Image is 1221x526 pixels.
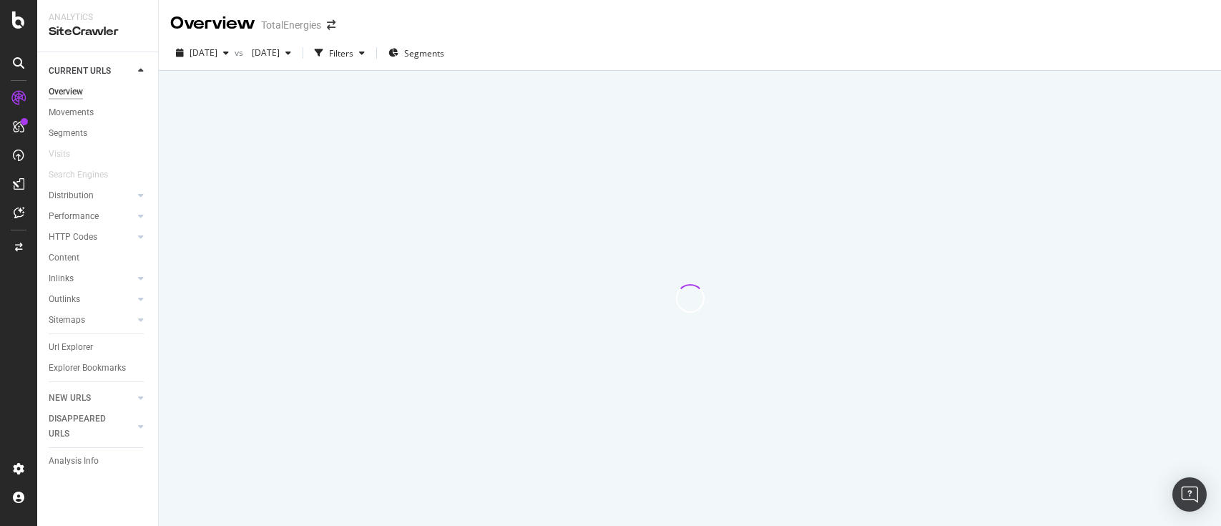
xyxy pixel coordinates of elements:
a: Content [49,250,148,266]
a: Explorer Bookmarks [49,361,148,376]
a: DISAPPEARED URLS [49,411,134,442]
a: Url Explorer [49,340,148,355]
div: Inlinks [49,271,74,286]
div: Distribution [49,188,94,203]
div: Movements [49,105,94,120]
div: Overview [170,11,255,36]
span: vs [235,47,246,59]
button: Filters [309,42,371,64]
div: Segments [49,126,87,141]
a: Inlinks [49,271,134,286]
span: 2025 Aug. 20th [190,47,217,59]
a: Movements [49,105,148,120]
a: Performance [49,209,134,224]
a: Analysis Info [49,454,148,469]
div: Sitemaps [49,313,85,328]
div: Analytics [49,11,147,24]
div: Filters [329,47,353,59]
button: [DATE] [170,42,235,64]
a: HTTP Codes [49,230,134,245]
div: SiteCrawler [49,24,147,40]
div: TotalEnergies [261,18,321,32]
div: NEW URLS [49,391,91,406]
div: Overview [49,84,83,99]
div: HTTP Codes [49,230,97,245]
div: Explorer Bookmarks [49,361,126,376]
div: Analysis Info [49,454,99,469]
a: NEW URLS [49,391,134,406]
div: Search Engines [49,167,108,182]
a: Sitemaps [49,313,134,328]
a: CURRENT URLS [49,64,134,79]
div: Visits [49,147,70,162]
div: CURRENT URLS [49,64,111,79]
span: 2025 Jun. 25th [246,47,280,59]
a: Distribution [49,188,134,203]
span: Segments [404,47,444,59]
a: Visits [49,147,84,162]
div: Url Explorer [49,340,93,355]
div: Outlinks [49,292,80,307]
a: Search Engines [49,167,122,182]
div: Content [49,250,79,266]
button: [DATE] [246,42,297,64]
div: arrow-right-arrow-left [327,20,335,30]
div: Performance [49,209,99,224]
a: Overview [49,84,148,99]
a: Outlinks [49,292,134,307]
div: DISAPPEARED URLS [49,411,121,442]
button: Segments [383,42,450,64]
a: Segments [49,126,148,141]
div: Open Intercom Messenger [1172,477,1207,512]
